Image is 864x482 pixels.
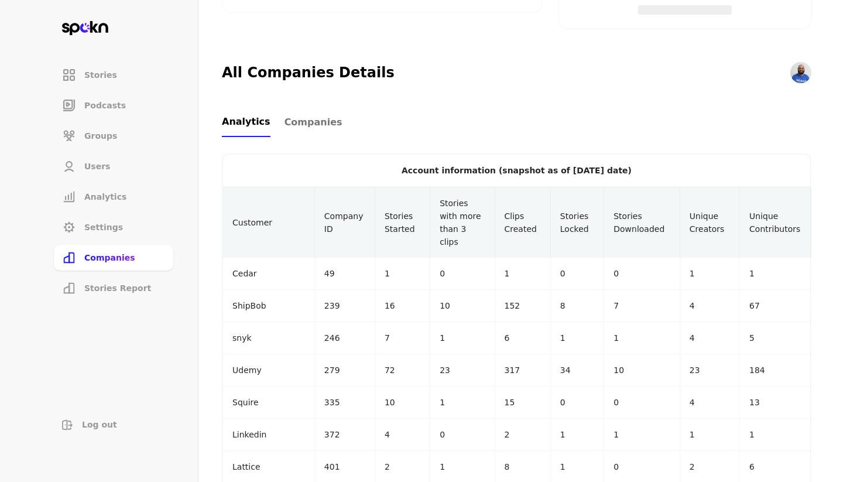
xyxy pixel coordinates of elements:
[53,414,174,435] button: Log out
[84,160,110,172] span: Users
[551,354,604,387] td: 34
[604,290,680,322] td: 7
[284,115,342,129] span: Companies
[551,290,604,322] td: 8
[53,244,174,272] a: Companies
[604,322,680,354] td: 1
[551,322,604,354] td: 1
[430,187,495,258] th: Stories with more than 3 clips
[740,290,816,322] td: 67
[495,419,551,451] td: 2
[315,419,375,451] td: 372
[315,290,375,322] td: 239
[604,258,680,290] td: 0
[84,130,117,142] span: Groups
[680,322,740,354] td: 4
[375,187,430,258] th: Stories Started
[604,387,680,419] td: 0
[604,187,680,258] th: Stories Downloaded
[495,290,551,322] td: 152
[430,354,495,387] td: 23
[551,419,604,451] td: 1
[430,387,495,419] td: 1
[232,396,305,409] p: Squire
[375,258,430,290] td: 1
[84,69,117,81] span: Stories
[375,387,430,419] td: 10
[232,364,305,377] p: Udemy
[430,419,495,451] td: 0
[223,187,315,258] th: Customer
[315,322,375,354] td: 246
[82,419,117,430] span: Log out
[375,290,430,322] td: 16
[604,354,680,387] td: 10
[222,115,270,129] span: Analytics
[680,187,740,258] th: Unique Creators
[740,258,816,290] td: 1
[430,322,495,354] td: 1
[740,419,816,451] td: 1
[84,100,126,111] span: Podcasts
[680,290,740,322] td: 4
[375,354,430,387] td: 72
[232,428,305,441] p: Linkedin
[740,387,816,419] td: 13
[740,354,816,387] td: 184
[430,258,495,290] td: 0
[740,322,816,354] td: 5
[680,387,740,419] td: 4
[495,387,551,419] td: 15
[53,274,174,302] a: Stories Report
[53,183,174,211] a: Analytics
[53,152,174,180] a: Users
[84,191,126,203] span: Analytics
[315,187,375,258] th: Company ID
[680,354,740,387] td: 23
[222,63,395,82] h2: All Companies Details
[53,61,174,89] a: Stories
[375,419,430,451] td: 4
[53,122,174,150] a: Groups
[551,258,604,290] td: 0
[604,419,680,451] td: 1
[222,154,811,186] div: Account information (snapshot as of [DATE] date)
[232,299,305,312] p: ShipBob
[284,108,342,137] a: Companies
[232,460,305,473] p: Lattice
[315,258,375,290] td: 49
[430,290,495,322] td: 10
[232,267,305,280] p: Cedar
[53,213,174,241] a: Settings
[740,187,816,258] th: Unique Contributors
[495,354,551,387] td: 317
[551,187,604,258] th: Stories Locked
[315,387,375,419] td: 335
[84,282,151,294] span: Stories Report
[495,258,551,290] td: 1
[680,258,740,290] td: 1
[84,221,123,233] span: Settings
[232,331,305,344] p: snyk
[551,387,604,419] td: 0
[495,322,551,354] td: 6
[222,108,270,137] a: Analytics
[84,252,135,264] span: Companies
[315,354,375,387] td: 279
[680,419,740,451] td: 1
[53,91,174,119] a: Podcasts
[495,187,551,258] th: Clips Created
[375,322,430,354] td: 7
